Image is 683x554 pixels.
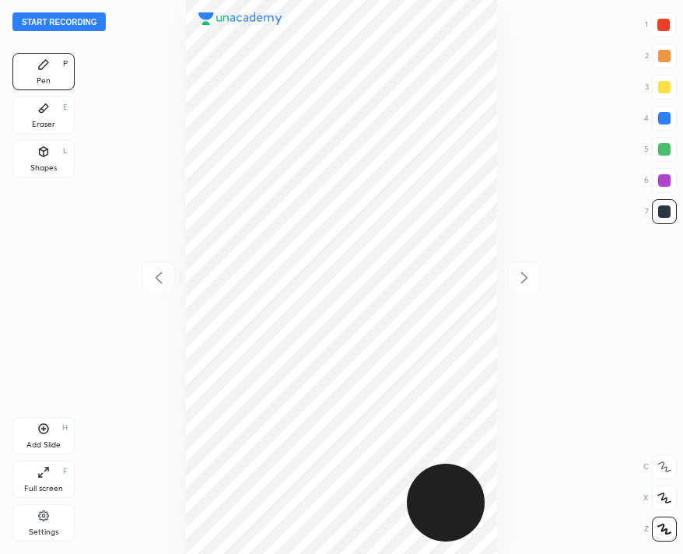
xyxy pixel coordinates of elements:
div: Settings [29,528,58,536]
div: X [643,486,677,510]
div: Full screen [24,485,63,493]
div: 4 [644,106,677,131]
div: 3 [645,75,677,100]
div: Z [644,517,677,542]
div: E [63,103,68,111]
div: L [63,147,68,155]
button: Start recording [12,12,106,31]
div: Eraser [32,121,55,128]
img: logo.38c385cc.svg [198,12,282,25]
div: H [62,424,68,432]
div: 7 [645,199,677,224]
div: 1 [645,12,676,37]
div: P [63,60,68,68]
div: Pen [37,77,51,85]
div: Shapes [30,164,57,172]
div: 6 [644,168,677,193]
div: 5 [644,137,677,162]
div: 2 [645,44,677,68]
div: C [643,454,677,479]
div: Add Slide [26,441,61,449]
div: F [63,468,68,475]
